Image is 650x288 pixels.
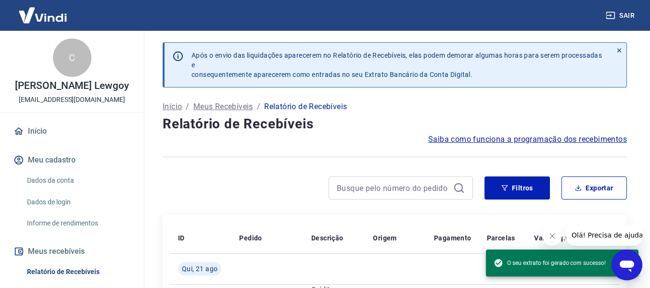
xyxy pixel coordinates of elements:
p: Valor Líq. [534,233,565,243]
p: Após o envio das liquidações aparecerem no Relatório de Recebíveis, elas podem demorar algumas ho... [191,50,604,79]
p: / [257,101,260,113]
a: Meus Recebíveis [193,101,253,113]
p: [EMAIL_ADDRESS][DOMAIN_NAME] [19,95,125,105]
h4: Relatório de Recebíveis [163,114,627,134]
button: Sair [604,7,638,25]
img: Vindi [12,0,74,30]
p: Pagamento [434,233,472,243]
div: C [53,38,91,77]
iframe: Fechar mensagem [543,226,562,246]
iframe: Mensagem da empresa [566,225,642,246]
iframe: Botão para abrir a janela de mensagens [612,250,642,280]
p: Descrição [311,233,344,243]
button: Filtros [484,176,550,200]
p: Pedido [239,233,262,243]
p: ID [178,233,185,243]
span: Olá! Precisa de ajuda? [6,7,81,14]
a: Saiba como funciona a programação dos recebimentos [428,134,627,145]
a: Dados de login [23,192,132,212]
p: / [186,101,189,113]
input: Busque pelo número do pedido [337,181,449,195]
span: O seu extrato foi gerado com sucesso! [494,258,606,268]
p: Relatório de Recebíveis [264,101,347,113]
p: Origem [373,233,396,243]
p: Parcelas [487,233,515,243]
button: Exportar [561,176,627,200]
a: Início [163,101,182,113]
a: Início [12,121,132,142]
a: Relatório de Recebíveis [23,262,132,282]
a: Dados da conta [23,171,132,190]
a: Informe de rendimentos [23,213,132,233]
p: [PERSON_NAME] Lewgoy [15,81,129,91]
span: Qui, 21 ago [182,264,217,274]
button: Meu cadastro [12,150,132,171]
button: Meus recebíveis [12,241,132,262]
